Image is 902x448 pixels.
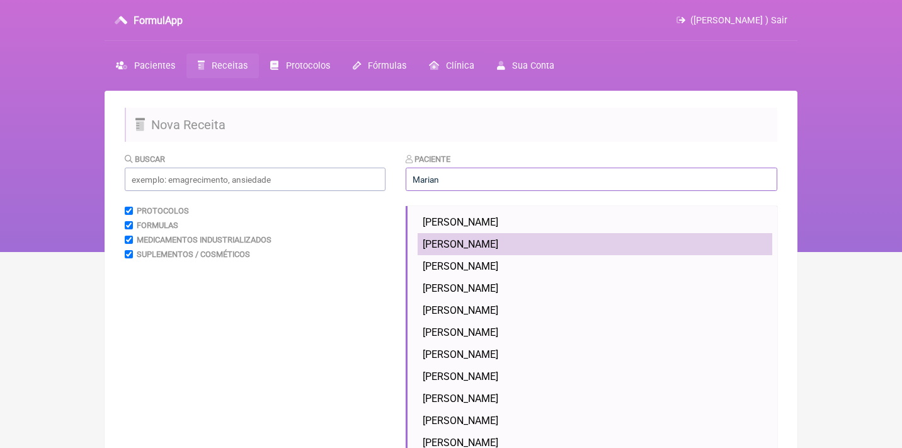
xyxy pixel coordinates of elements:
[137,250,250,259] label: Suplementos / Cosméticos
[341,54,418,78] a: Fórmulas
[423,393,498,405] span: [PERSON_NAME]
[423,260,498,272] span: [PERSON_NAME]
[423,326,498,338] span: [PERSON_NAME]
[418,54,486,78] a: Clínica
[125,154,165,164] label: Buscar
[423,304,498,316] span: [PERSON_NAME]
[212,60,248,71] span: Receitas
[512,60,554,71] span: Sua Conta
[368,60,406,71] span: Fórmulas
[186,54,259,78] a: Receitas
[446,60,474,71] span: Clínica
[134,60,175,71] span: Pacientes
[137,235,271,244] label: Medicamentos Industrializados
[406,154,450,164] label: Paciente
[423,370,498,382] span: [PERSON_NAME]
[423,348,498,360] span: [PERSON_NAME]
[423,238,498,250] span: [PERSON_NAME]
[423,216,498,228] span: [PERSON_NAME]
[286,60,330,71] span: Protocolos
[423,415,498,427] span: [PERSON_NAME]
[137,221,178,230] label: Formulas
[137,206,189,215] label: Protocolos
[423,282,498,294] span: [PERSON_NAME]
[486,54,566,78] a: Sua Conta
[125,168,385,191] input: exemplo: emagrecimento, ansiedade
[134,14,183,26] h3: FormulApp
[259,54,341,78] a: Protocolos
[676,15,787,26] a: ([PERSON_NAME] ) Sair
[105,54,186,78] a: Pacientes
[690,15,787,26] span: ([PERSON_NAME] ) Sair
[125,108,777,142] h2: Nova Receita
